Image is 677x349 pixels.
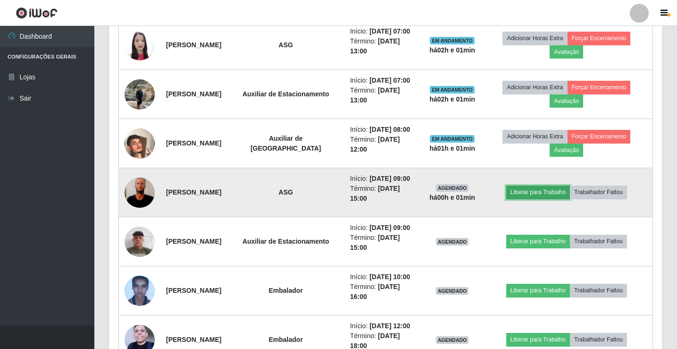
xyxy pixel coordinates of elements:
strong: [PERSON_NAME] [166,188,221,196]
strong: [PERSON_NAME] [166,139,221,147]
strong: [PERSON_NAME] [166,287,221,294]
img: 1726002463138.jpeg [125,117,155,170]
li: Término: [350,233,418,253]
span: AGENDADO [436,184,469,192]
button: Avaliação [550,144,583,157]
li: Início: [350,26,418,36]
img: CoreUI Logo [16,7,58,19]
button: Trabalhador Faltou [570,235,627,248]
strong: Auxiliar de Estacionamento [242,90,329,98]
li: Início: [350,223,418,233]
strong: Embalador [269,287,303,294]
strong: Auxiliar de Estacionamento [242,238,329,245]
span: AGENDADO [436,287,469,295]
strong: há 02 h e 01 min [429,46,475,54]
strong: Auxiliar de [GEOGRAPHIC_DATA] [251,135,321,152]
button: Trabalhador Faltou [570,284,627,297]
button: Forçar Encerramento [568,32,631,45]
span: AGENDADO [436,336,469,344]
span: EM ANDAMENTO [430,86,475,94]
li: Término: [350,36,418,56]
li: Início: [350,272,418,282]
time: [DATE] 10:00 [369,273,410,281]
button: Liberar para Trabalho [506,235,570,248]
button: Liberar para Trabalho [506,284,570,297]
strong: [PERSON_NAME] [166,41,221,49]
span: EM ANDAMENTO [430,37,475,44]
strong: há 01 h e 01 min [429,145,475,152]
li: Término: [350,282,418,302]
strong: há 02 h e 01 min [429,95,475,103]
button: Forçar Encerramento [568,130,631,143]
li: Término: [350,85,418,105]
time: [DATE] 07:00 [369,27,410,35]
strong: [PERSON_NAME] [166,90,221,98]
strong: [PERSON_NAME] [166,238,221,245]
img: 1709375112510.jpeg [125,221,155,262]
time: [DATE] 12:00 [369,322,410,330]
span: EM ANDAMENTO [430,135,475,143]
span: AGENDADO [436,238,469,246]
img: 1700098236719.jpeg [125,74,155,114]
img: 1673386012464.jpeg [125,271,155,310]
button: Liberar para Trabalho [506,186,570,199]
button: Liberar para Trabalho [506,333,570,346]
li: Início: [350,174,418,184]
time: [DATE] 09:00 [369,224,410,231]
button: Avaliação [550,45,583,59]
button: Trabalhador Faltou [570,186,627,199]
strong: Embalador [269,336,303,343]
li: Início: [350,321,418,331]
li: Início: [350,76,418,85]
li: Término: [350,184,418,204]
strong: ASG [279,41,293,49]
time: [DATE] 07:00 [369,77,410,84]
li: Início: [350,125,418,135]
time: [DATE] 08:00 [369,126,410,133]
button: Avaliação [550,94,583,108]
button: Adicionar Horas Extra [502,32,567,45]
button: Adicionar Horas Extra [502,81,567,94]
img: 1751591398028.jpeg [125,159,155,226]
strong: há 00 h e 01 min [429,194,475,201]
strong: ASG [279,188,293,196]
li: Término: [350,135,418,154]
button: Forçar Encerramento [568,81,631,94]
strong: [PERSON_NAME] [166,336,221,343]
button: Trabalhador Faltou [570,333,627,346]
img: 1732967695446.jpeg [125,25,155,65]
button: Adicionar Horas Extra [502,130,567,143]
time: [DATE] 09:00 [369,175,410,182]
